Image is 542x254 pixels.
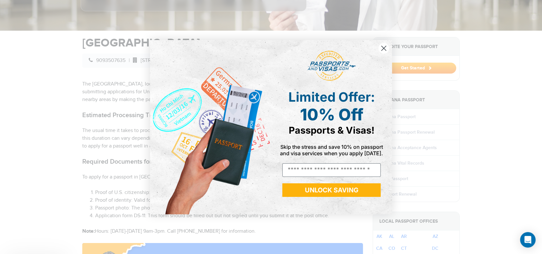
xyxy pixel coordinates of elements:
[288,89,375,105] span: Limited Offer:
[289,125,375,136] span: Passports & Visas!
[520,232,536,248] div: Open Intercom Messenger
[150,40,271,214] img: de9cda0d-0715-46ca-9a25-073762a91ba7.png
[300,105,363,124] span: 10% Off
[280,144,383,157] span: Skip the stress and save 10% on passport and visa services when you apply [DATE].
[282,183,381,197] button: UNLOCK SAVING
[378,43,389,54] button: Close dialog
[307,51,356,81] img: passports and visas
